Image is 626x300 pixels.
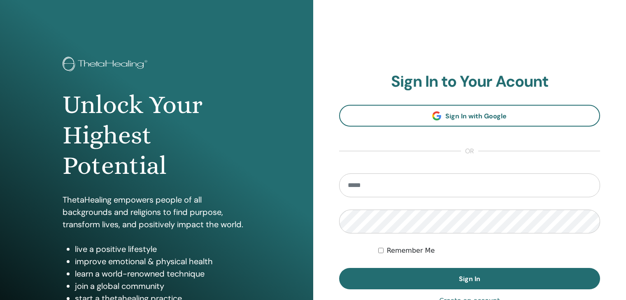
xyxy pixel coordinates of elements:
[63,194,251,231] p: ThetaHealing empowers people of all backgrounds and religions to find purpose, transform lives, a...
[459,275,480,283] span: Sign In
[339,72,600,91] h2: Sign In to Your Acount
[75,243,251,255] li: live a positive lifestyle
[75,280,251,292] li: join a global community
[75,268,251,280] li: learn a world-renowned technique
[378,246,600,256] div: Keep me authenticated indefinitely or until I manually logout
[387,246,435,256] label: Remember Me
[461,146,478,156] span: or
[339,105,600,127] a: Sign In with Google
[63,90,251,181] h1: Unlock Your Highest Potential
[75,255,251,268] li: improve emotional & physical health
[339,268,600,289] button: Sign In
[445,112,507,120] span: Sign In with Google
